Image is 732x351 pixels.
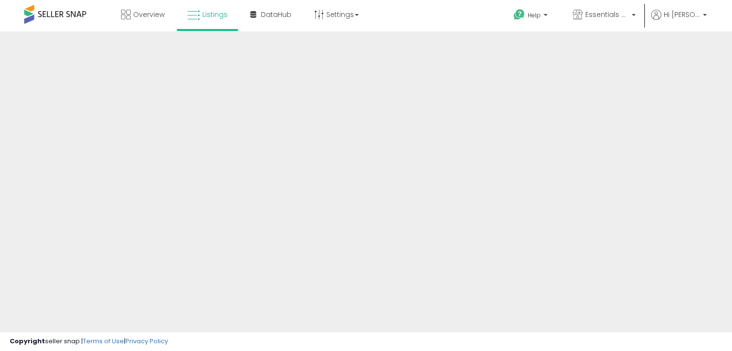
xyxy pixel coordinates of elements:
[506,1,557,31] a: Help
[10,337,168,346] div: seller snap | |
[513,9,525,21] i: Get Help
[261,10,291,19] span: DataHub
[664,10,700,19] span: Hi [PERSON_NAME]
[133,10,165,19] span: Overview
[83,336,124,346] a: Terms of Use
[651,10,707,31] a: Hi [PERSON_NAME]
[125,336,168,346] a: Privacy Policy
[202,10,228,19] span: Listings
[10,336,45,346] strong: Copyright
[585,10,629,19] span: Essentials Supplied
[528,11,541,19] span: Help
